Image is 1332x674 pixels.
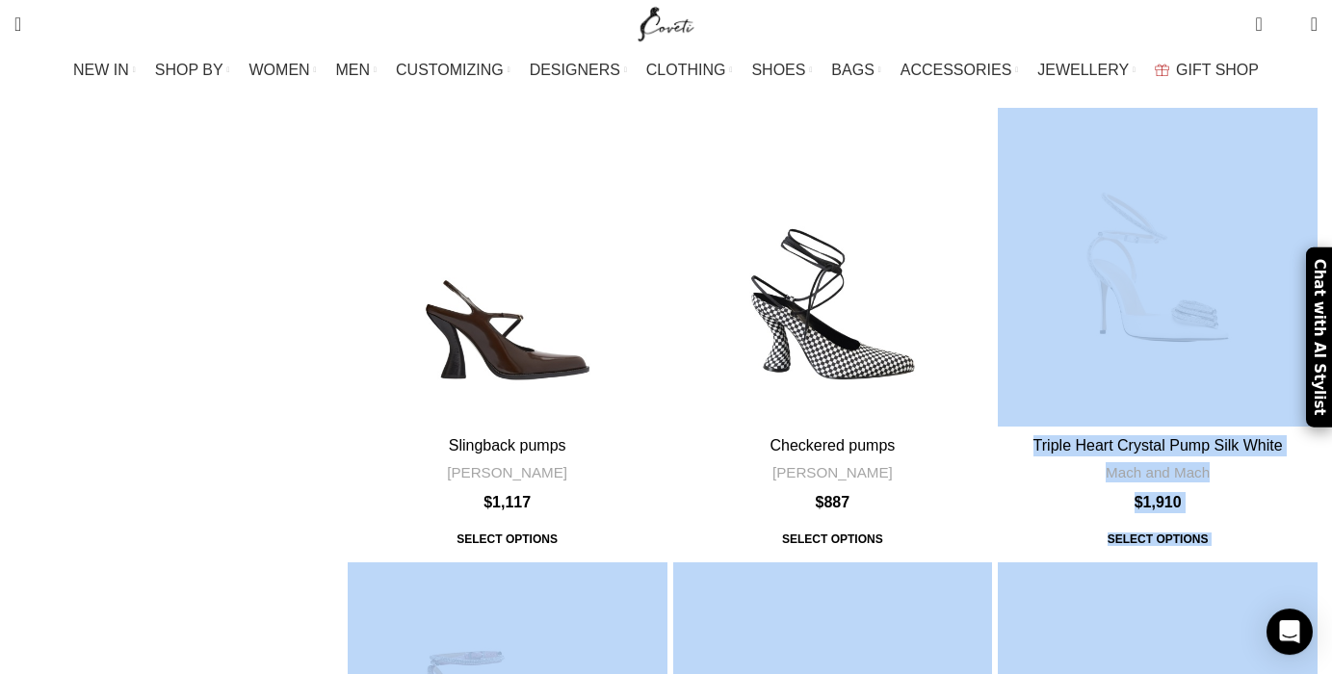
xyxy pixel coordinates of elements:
[249,61,310,79] span: WOMEN
[673,108,993,428] a: Checkered pumps
[646,51,733,90] a: CLOTHING
[1176,61,1259,79] span: GIFT SHOP
[831,51,880,90] a: BAGS
[634,14,698,31] a: Site logo
[816,494,850,510] bdi: 887
[831,61,874,79] span: BAGS
[336,61,371,79] span: MEN
[769,522,897,557] span: Select options
[443,522,571,557] a: Select options for “Slingback pumps”
[1245,5,1271,43] a: 0
[816,494,824,510] span: $
[396,61,504,79] span: CUSTOMIZING
[1277,5,1296,43] div: My Wishlist
[1106,462,1210,482] a: Mach and Mach
[1155,64,1169,76] img: GiftBag
[443,522,571,557] span: Select options
[530,61,620,79] span: DESIGNERS
[5,51,1327,90] div: Main navigation
[249,51,317,90] a: WOMEN
[1281,19,1295,34] span: 0
[1094,522,1222,557] a: Select options for “Triple Heart Crystal Pump Silk White”
[1155,51,1259,90] a: GIFT SHOP
[483,494,492,510] span: $
[73,61,129,79] span: NEW IN
[530,51,627,90] a: DESIGNERS
[1037,51,1136,90] a: JEWELLERY
[396,51,510,90] a: CUSTOMIZING
[646,61,726,79] span: CLOTHING
[1135,494,1182,510] bdi: 1,910
[1267,609,1313,655] div: Open Intercom Messenger
[483,494,531,510] bdi: 1,117
[1257,10,1271,24] span: 0
[447,462,567,482] a: [PERSON_NAME]
[1135,494,1143,510] span: $
[348,108,667,428] a: Slingback pumps
[772,462,893,482] a: [PERSON_NAME]
[901,61,1012,79] span: ACCESSORIES
[751,61,805,79] span: SHOES
[1037,61,1129,79] span: JEWELLERY
[769,522,897,557] a: Select options for “Checkered pumps”
[336,51,377,90] a: MEN
[155,51,230,90] a: SHOP BY
[1094,522,1222,557] span: Select options
[449,437,566,454] a: Slingback pumps
[5,5,31,43] a: Search
[998,108,1318,428] a: Triple Heart Crystal Pump Silk White
[901,51,1019,90] a: ACCESSORIES
[1033,437,1283,454] a: Triple Heart Crystal Pump Silk White
[155,61,223,79] span: SHOP BY
[751,51,812,90] a: SHOES
[73,51,136,90] a: NEW IN
[770,437,895,454] a: Checkered pumps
